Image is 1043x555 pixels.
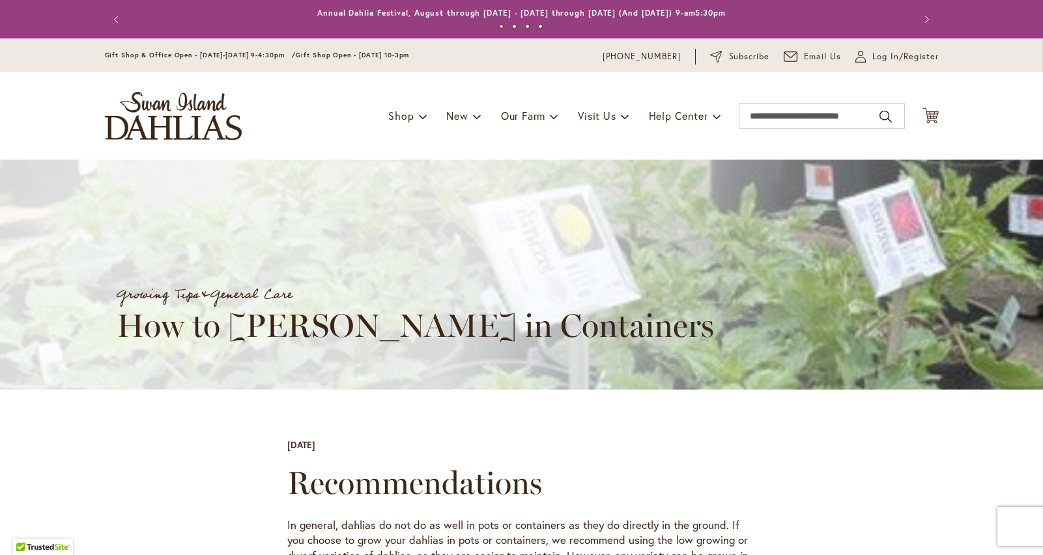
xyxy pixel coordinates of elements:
span: Subscribe [729,50,770,63]
a: Annual Dahlia Festival, August through [DATE] - [DATE] through [DATE] (And [DATE]) 9-am5:30pm [317,8,726,18]
span: Log In/Register [872,50,939,63]
a: Email Us [784,50,841,63]
h2: Recommendations [287,464,756,501]
span: New [446,109,468,122]
div: [DATE] [287,438,315,451]
a: [PHONE_NUMBER] [603,50,681,63]
a: store logo [105,92,242,140]
a: General Care [210,282,292,307]
span: Gift Shop & Office Open - [DATE]-[DATE] 9-4:30pm / [105,51,296,59]
button: 4 of 4 [538,24,543,29]
span: Visit Us [578,109,616,122]
span: Help Center [649,109,708,122]
button: Next [913,7,939,33]
div: & [117,283,950,307]
span: Shop [388,109,414,122]
span: Our Farm [501,109,545,122]
span: Gift Shop Open - [DATE] 10-3pm [296,51,409,59]
span: Email Us [804,50,841,63]
a: Growing Tips [117,282,199,307]
h1: How to [PERSON_NAME] in Containers [117,307,742,345]
button: 1 of 4 [499,24,504,29]
a: Subscribe [710,50,769,63]
button: 2 of 4 [512,24,517,29]
button: Previous [105,7,131,33]
a: Log In/Register [855,50,939,63]
button: 3 of 4 [525,24,530,29]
